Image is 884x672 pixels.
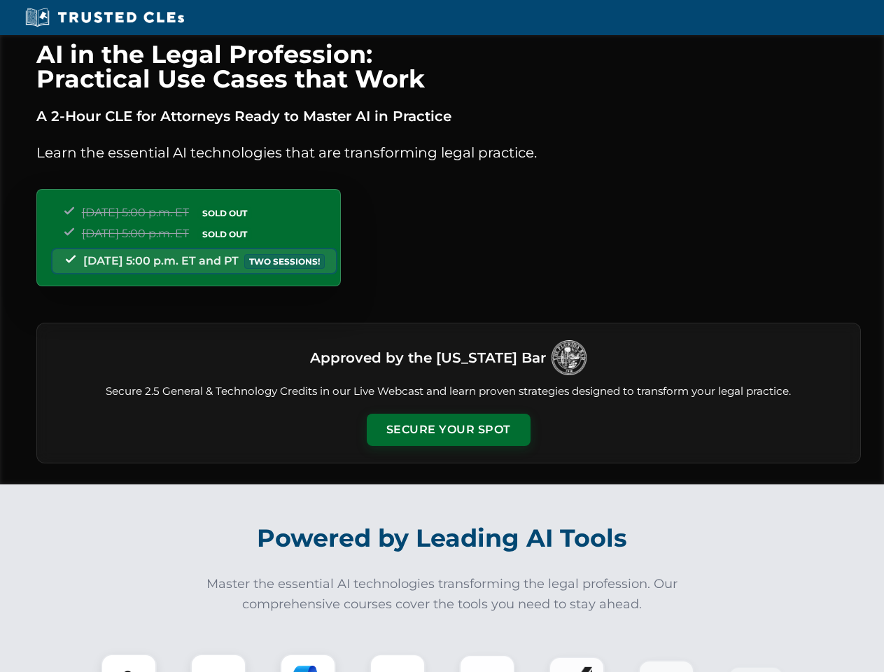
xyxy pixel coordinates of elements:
p: A 2-Hour CLE for Attorneys Ready to Master AI in Practice [36,105,861,127]
img: Trusted CLEs [21,7,188,28]
img: Logo [552,340,587,375]
h1: AI in the Legal Profession: Practical Use Cases that Work [36,42,861,91]
span: SOLD OUT [197,206,252,220]
h2: Powered by Leading AI Tools [55,514,830,563]
button: Secure Your Spot [367,414,531,446]
h3: Approved by the [US_STATE] Bar [310,345,546,370]
span: [DATE] 5:00 p.m. ET [82,227,189,240]
p: Learn the essential AI technologies that are transforming legal practice. [36,141,861,164]
span: SOLD OUT [197,227,252,241]
p: Master the essential AI technologies transforming the legal profession. Our comprehensive courses... [197,574,687,615]
span: [DATE] 5:00 p.m. ET [82,206,189,219]
p: Secure 2.5 General & Technology Credits in our Live Webcast and learn proven strategies designed ... [54,384,843,400]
